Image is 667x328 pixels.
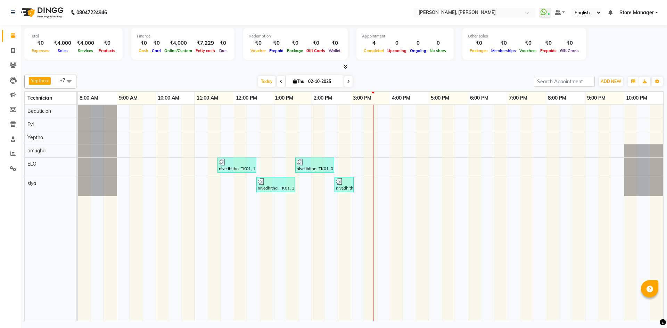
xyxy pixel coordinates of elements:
div: ₹0 [137,39,150,47]
div: nivedhitha, TK01, 11:35 AM-12:35 PM, Acrylic extension + Solid color [218,159,255,172]
div: ₹0 [305,39,327,47]
span: Due [217,48,228,53]
a: 10:00 AM [156,93,181,103]
a: 4:00 PM [390,93,412,103]
div: ₹0 [217,39,229,47]
span: Packages [468,48,489,53]
a: 9:00 AM [117,93,139,103]
a: 2:00 PM [312,93,334,103]
div: ₹0 [249,39,267,47]
div: ₹0 [30,39,51,47]
span: Package [285,48,305,53]
span: Expenses [30,48,51,53]
div: ₹0 [97,39,117,47]
span: Gift Cards [305,48,327,53]
div: ₹0 [538,39,558,47]
div: ₹7,229 [194,39,217,47]
a: 3:00 PM [351,93,373,103]
span: Yeptho [31,78,46,83]
div: Other sales [468,33,580,39]
input: 2025-10-02 [306,76,341,87]
div: Appointment [362,33,448,39]
a: 1:00 PM [273,93,295,103]
iframe: chat widget [638,300,660,321]
a: 7:00 PM [507,93,529,103]
a: 9:00 PM [585,93,607,103]
div: nivedhitha, TK01, 02:35 PM-03:05 PM, Permanent Nail Paint Solid Color-Hand [335,178,353,191]
div: nivedhitha, TK01, 12:35 PM-01:35 PM, Nail Art French Color-Hand [257,178,294,191]
span: Wallet [327,48,342,53]
span: Online/Custom [163,48,194,53]
div: ₹4,000 [51,39,74,47]
input: Search Appointment [534,76,595,87]
a: 11:00 AM [195,93,220,103]
div: ₹0 [468,39,489,47]
span: Cash [137,48,150,53]
a: 12:00 PM [234,93,259,103]
span: Upcoming [386,48,408,53]
div: ₹0 [285,39,305,47]
div: 0 [386,39,408,47]
span: Prepaids [538,48,558,53]
div: 0 [408,39,428,47]
span: Completed [362,48,386,53]
a: 8:00 AM [78,93,100,103]
span: Yeptho [27,134,43,141]
span: Products [97,48,117,53]
button: ADD NEW [599,77,623,86]
div: ₹4,000 [74,39,97,47]
span: siya [27,180,36,186]
a: x [46,78,49,83]
span: No show [428,48,448,53]
div: ₹0 [518,39,538,47]
div: Finance [137,33,229,39]
span: Prepaid [267,48,285,53]
b: 08047224946 [76,3,107,22]
span: Memberships [489,48,518,53]
a: 8:00 PM [546,93,568,103]
span: Sales [56,48,69,53]
span: Petty cash [194,48,217,53]
div: ₹0 [489,39,518,47]
div: 0 [428,39,448,47]
div: nivedhitha, TK01, 01:35 PM-02:35 PM, Nail Art Ombre-Hand [296,159,333,172]
span: Thu [291,79,306,84]
img: logo [18,3,65,22]
span: ELO [27,161,36,167]
div: ₹0 [150,39,163,47]
span: Vouchers [518,48,538,53]
span: Evi [27,121,34,127]
span: +7 [60,77,71,83]
a: 5:00 PM [429,93,451,103]
a: 6:00 PM [468,93,490,103]
span: Card [150,48,163,53]
div: ₹0 [327,39,342,47]
div: ₹0 [267,39,285,47]
div: 4 [362,39,386,47]
div: Redemption [249,33,342,39]
a: 10:00 PM [624,93,649,103]
div: ₹0 [558,39,580,47]
span: ADD NEW [601,79,621,84]
span: Voucher [249,48,267,53]
span: Technician [27,95,52,101]
span: Ongoing [408,48,428,53]
span: amugha [27,148,46,154]
span: Store Manager [619,9,654,16]
span: Services [76,48,95,53]
span: Gift Cards [558,48,580,53]
span: Today [258,76,275,87]
span: Beautician [27,108,51,114]
div: ₹4,000 [163,39,194,47]
div: Total [30,33,117,39]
